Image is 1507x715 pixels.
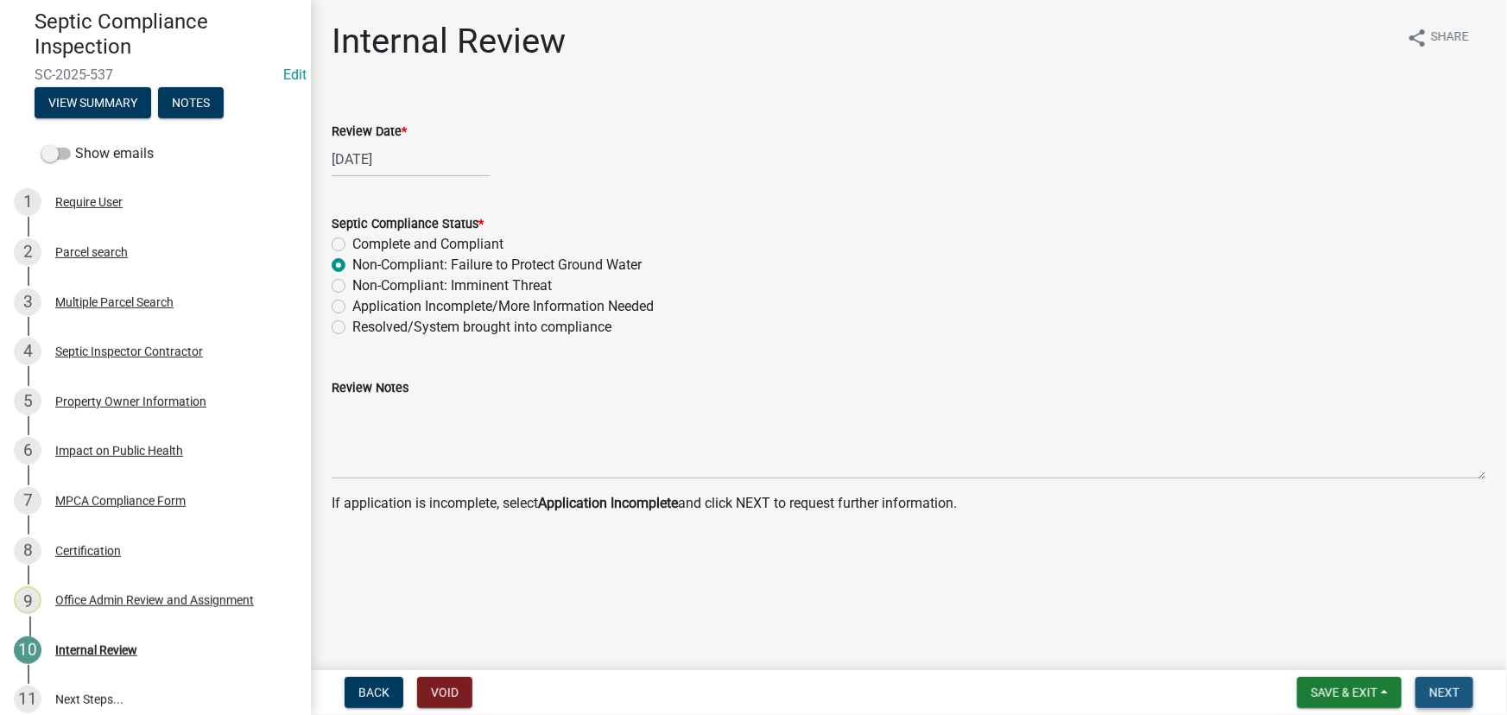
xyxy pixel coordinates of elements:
div: 10 [14,636,41,664]
wm-modal-confirm: Edit Application Number [283,66,307,83]
div: 7 [14,487,41,515]
wm-modal-confirm: Summary [35,97,151,111]
label: Application Incomplete/More Information Needed [352,296,654,317]
button: View Summary [35,87,151,118]
span: Share [1431,28,1469,48]
span: Back [358,686,389,699]
div: Septic Inspector Contractor [55,345,203,357]
span: SC-2025-537 [35,66,276,83]
div: Impact on Public Health [55,445,183,457]
span: Next [1429,686,1460,699]
label: Complete and Compliant [352,234,503,255]
a: Edit [283,66,307,83]
div: 11 [14,686,41,713]
div: MPCA Compliance Form [55,495,186,507]
label: Septic Compliance Status [332,218,484,231]
button: Back [345,677,403,708]
i: share [1407,28,1428,48]
button: Next [1415,677,1473,708]
label: Review Notes [332,383,408,395]
label: Review Date [332,126,407,138]
div: 3 [14,288,41,316]
h1: Internal Review [332,21,566,62]
div: 1 [14,188,41,216]
div: Office Admin Review and Assignment [55,594,254,606]
strong: Application Incomplete [538,495,678,511]
div: Multiple Parcel Search [55,296,174,308]
wm-modal-confirm: Notes [158,97,224,111]
div: Certification [55,545,121,557]
div: 2 [14,238,41,266]
label: Non-Compliant: Failure to Protect Ground Water [352,255,642,275]
div: 5 [14,388,41,415]
div: Require User [55,196,123,208]
button: shareShare [1393,21,1483,54]
button: Void [417,677,472,708]
input: mm/dd/yyyy [332,142,490,177]
span: Save & Exit [1311,686,1377,699]
div: Internal Review [55,644,137,656]
label: Show emails [41,143,154,164]
div: Parcel search [55,246,128,258]
div: 9 [14,586,41,614]
label: Resolved/System brought into compliance [352,317,611,338]
div: 4 [14,338,41,365]
div: 8 [14,537,41,565]
div: Property Owner Information [55,395,206,408]
p: If application is incomplete, select and click NEXT to request further information. [332,493,1486,514]
button: Save & Exit [1297,677,1402,708]
h4: Septic Compliance Inspection [35,9,297,60]
button: Notes [158,87,224,118]
div: 6 [14,437,41,465]
label: Non-Compliant: Imminent Threat [352,275,552,296]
